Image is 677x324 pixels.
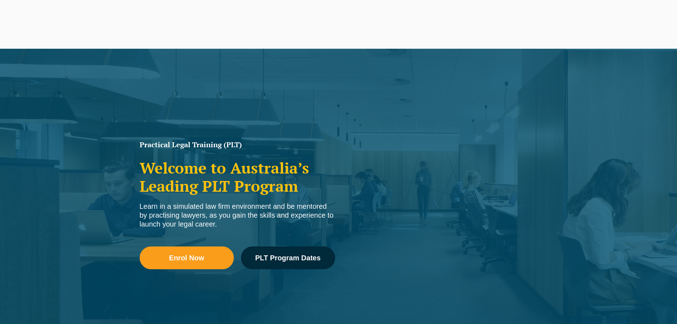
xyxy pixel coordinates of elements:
a: Enrol Now [140,246,234,269]
div: Learn in a simulated law firm environment and be mentored by practising lawyers, as you gain the ... [140,202,335,229]
span: Enrol Now [169,254,204,261]
h2: Welcome to Australia’s Leading PLT Program [140,159,335,195]
span: PLT Program Dates [255,254,321,261]
a: PLT Program Dates [241,246,335,269]
h1: Practical Legal Training (PLT) [140,141,335,148]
